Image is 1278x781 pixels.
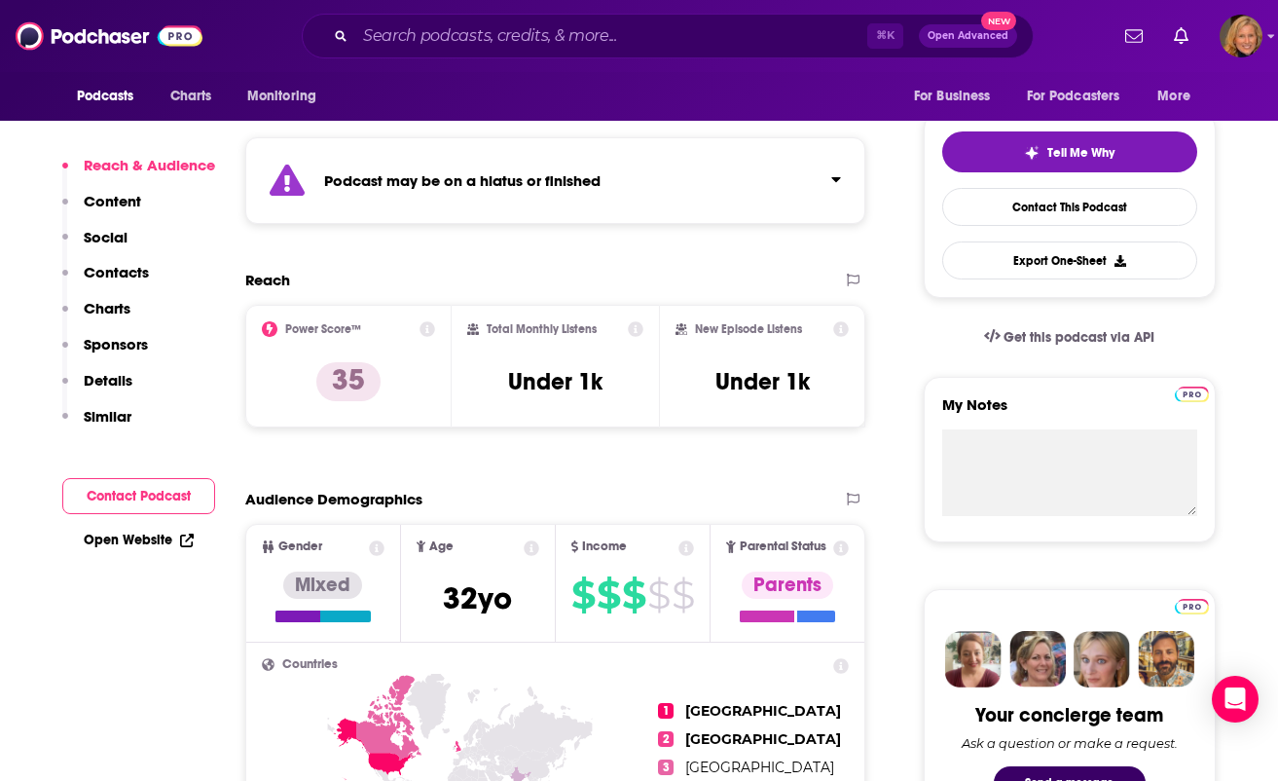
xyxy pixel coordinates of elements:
[962,735,1178,751] div: Ask a question or make a request.
[695,322,802,336] h2: New Episode Listens
[900,78,1015,115] button: open menu
[1074,631,1130,688] img: Jules Profile
[324,171,601,190] strong: Podcast may be on a hiatus or finished
[1117,19,1150,53] a: Show notifications dropdown
[942,395,1197,429] label: My Notes
[84,407,131,426] p: Similar
[84,299,130,317] p: Charts
[62,371,132,407] button: Details
[283,572,362,599] div: Mixed
[672,579,694,611] span: $
[1220,15,1262,57] img: User Profile
[245,271,290,289] h2: Reach
[622,579,645,611] span: $
[1047,145,1114,161] span: Tell Me Why
[62,407,131,443] button: Similar
[742,572,833,599] div: Parents
[63,78,160,115] button: open menu
[316,362,381,401] p: 35
[16,18,202,55] img: Podchaser - Follow, Share and Rate Podcasts
[282,658,338,671] span: Countries
[1024,145,1040,161] img: tell me why sparkle
[1014,78,1149,115] button: open menu
[62,228,128,264] button: Social
[1157,83,1190,110] span: More
[597,579,620,611] span: $
[245,137,866,224] section: Click to expand status details
[302,14,1034,58] div: Search podcasts, credits, & more...
[582,540,627,553] span: Income
[170,83,212,110] span: Charts
[975,703,1163,727] div: Your concierge team
[84,192,141,210] p: Content
[928,31,1008,41] span: Open Advanced
[84,263,149,281] p: Contacts
[715,367,810,396] h3: Under 1k
[945,631,1002,688] img: Sydney Profile
[234,78,342,115] button: open menu
[867,23,903,49] span: ⌘ K
[571,579,595,611] span: $
[62,263,149,299] button: Contacts
[685,759,834,776] span: [GEOGRAPHIC_DATA]
[914,83,991,110] span: For Business
[1175,387,1209,402] img: Podchaser Pro
[508,367,602,396] h3: Under 1k
[245,490,422,508] h2: Audience Demographics
[247,83,316,110] span: Monitoring
[1004,329,1154,346] span: Get this podcast via API
[158,78,224,115] a: Charts
[443,579,512,617] span: 32 yo
[658,731,674,747] span: 2
[355,20,867,52] input: Search podcasts, credits, & more...
[278,540,322,553] span: Gender
[740,540,826,553] span: Parental Status
[685,730,841,748] span: [GEOGRAPHIC_DATA]
[84,371,132,390] p: Details
[1138,631,1194,688] img: Jon Profile
[1175,596,1209,614] a: Pro website
[1027,83,1120,110] span: For Podcasters
[647,579,670,611] span: $
[942,188,1197,226] a: Contact This Podcast
[1220,15,1262,57] button: Show profile menu
[942,242,1197,279] button: Export One-Sheet
[1212,676,1259,723] div: Open Intercom Messenger
[968,314,1171,361] a: Get this podcast via API
[942,131,1197,172] button: tell me why sparkleTell Me Why
[62,156,215,192] button: Reach & Audience
[429,540,454,553] span: Age
[1220,15,1262,57] span: Logged in as LauraHVM
[62,335,148,371] button: Sponsors
[77,83,134,110] span: Podcasts
[487,322,597,336] h2: Total Monthly Listens
[84,532,194,548] a: Open Website
[62,478,215,514] button: Contact Podcast
[1175,599,1209,614] img: Podchaser Pro
[658,703,674,719] span: 1
[1009,631,1066,688] img: Barbara Profile
[62,299,130,335] button: Charts
[658,760,674,775] span: 3
[285,322,361,336] h2: Power Score™
[84,228,128,246] p: Social
[1166,19,1196,53] a: Show notifications dropdown
[84,335,148,353] p: Sponsors
[981,12,1016,30] span: New
[1175,384,1209,402] a: Pro website
[62,192,141,228] button: Content
[919,24,1017,48] button: Open AdvancedNew
[1144,78,1215,115] button: open menu
[84,156,215,174] p: Reach & Audience
[685,702,841,720] span: [GEOGRAPHIC_DATA]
